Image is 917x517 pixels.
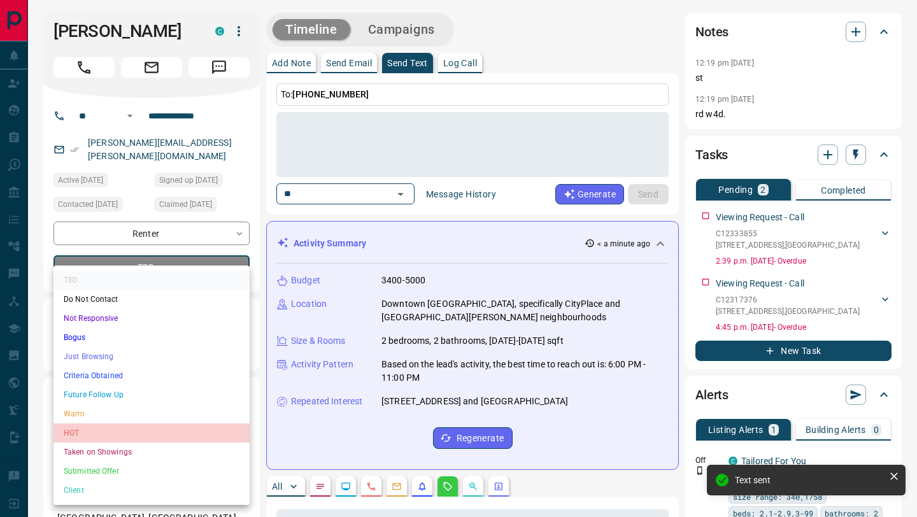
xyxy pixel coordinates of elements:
[53,423,250,443] li: HOT
[53,404,250,423] li: Warm
[53,309,250,328] li: Not Responsive
[53,290,250,309] li: Do Not Contact
[53,366,250,385] li: Criteria Obtained
[53,443,250,462] li: Taken on Showings
[53,481,250,500] li: Client
[735,475,884,485] div: Text sent
[53,347,250,366] li: Just Browsing
[53,462,250,481] li: Submitted Offer
[53,328,250,347] li: Bogus
[53,385,250,404] li: Future Follow Up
